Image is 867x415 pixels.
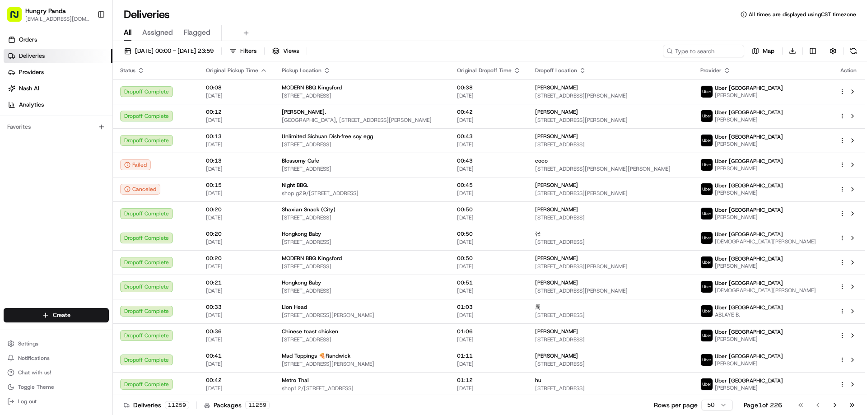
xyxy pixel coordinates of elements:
span: Lion Head [282,303,307,311]
span: 00:50 [457,255,521,262]
div: Past conversations [9,117,58,125]
span: • [75,164,78,172]
span: Original Pickup Time [206,67,258,74]
span: Uber [GEOGRAPHIC_DATA] [715,231,783,238]
span: Map [763,47,774,55]
span: [DATE] [206,190,267,197]
div: 11259 [245,401,270,409]
span: [DATE] [457,190,521,197]
button: [EMAIL_ADDRESS][DOMAIN_NAME] [25,15,90,23]
span: Create [53,311,70,319]
span: 00:08 [206,84,267,91]
span: [STREET_ADDRESS][PERSON_NAME] [282,312,443,319]
span: 8月7日 [80,164,98,172]
button: Views [268,45,303,57]
span: Log out [18,398,37,405]
span: [PERSON_NAME] [715,336,783,343]
span: [DATE] [206,312,267,319]
button: Start new chat [154,89,164,100]
span: Uber [GEOGRAPHIC_DATA] [715,377,783,384]
span: Toggle Theme [18,383,54,391]
img: uber-new-logo.jpeg [701,232,713,244]
span: [PERSON_NAME] [535,255,578,262]
span: [DATE] 00:00 - [DATE] 23:59 [135,47,214,55]
span: [DATE] [206,360,267,368]
span: 8月15日 [35,140,56,147]
a: 📗Knowledge Base [5,198,73,214]
span: [DATE] [206,336,267,343]
img: uber-new-logo.jpeg [701,208,713,219]
button: Failed [120,159,151,170]
span: 00:38 [457,84,521,91]
span: [DATE] [206,165,267,173]
img: 1727276513143-84d647e1-66c0-4f92-a045-3c9f9f5dfd92 [19,86,35,103]
span: [STREET_ADDRESS] [535,238,686,246]
span: [STREET_ADDRESS][PERSON_NAME] [535,287,686,294]
span: 01:12 [457,377,521,384]
span: [DATE] [457,263,521,270]
span: • [30,140,33,147]
span: Flagged [184,27,210,38]
span: [PERSON_NAME] [715,214,783,221]
h1: Deliveries [124,7,170,22]
button: See all [140,116,164,126]
span: 00:20 [206,206,267,213]
span: Status [120,67,135,74]
span: [DATE] [206,214,267,221]
span: 00:13 [206,133,267,140]
span: [STREET_ADDRESS] [535,360,686,368]
span: [DATE] [457,287,521,294]
span: [PERSON_NAME] [715,92,783,99]
a: Deliveries [4,49,112,63]
span: Uber [GEOGRAPHIC_DATA] [715,304,783,311]
span: 00:45 [457,182,521,189]
span: Uber [GEOGRAPHIC_DATA] [715,158,783,165]
span: 00:21 [206,279,267,286]
span: 00:50 [457,206,521,213]
span: [DATE] [457,92,521,99]
span: [STREET_ADDRESS][PERSON_NAME] [535,190,686,197]
span: 00:42 [457,108,521,116]
input: Type to search [663,45,744,57]
span: Analytics [19,101,44,109]
span: Assigned [142,27,173,38]
span: [PERSON_NAME] [715,384,783,392]
span: Views [283,47,299,55]
span: [DATE] [457,336,521,343]
span: 01:06 [457,328,521,335]
span: [DATE] [457,238,521,246]
span: [DATE] [206,141,267,148]
span: coco [535,157,548,164]
span: 周 [535,303,541,311]
span: [DATE] [206,238,267,246]
span: Uber [GEOGRAPHIC_DATA] [715,133,783,140]
span: 00:42 [206,377,267,384]
span: Orders [19,36,37,44]
span: [GEOGRAPHIC_DATA], [STREET_ADDRESS][PERSON_NAME] [282,117,443,124]
div: Packages [204,401,270,410]
img: uber-new-logo.jpeg [701,305,713,317]
span: Deliveries [19,52,45,60]
span: [PERSON_NAME] [28,164,73,172]
span: [DATE] [206,287,267,294]
span: 01:11 [457,352,521,359]
span: [STREET_ADDRESS][PERSON_NAME] [535,117,686,124]
div: 11259 [165,401,189,409]
span: [PERSON_NAME] [535,182,578,189]
span: hu [535,377,541,384]
span: [PERSON_NAME] [535,133,578,140]
span: [DATE] [457,312,521,319]
span: [STREET_ADDRESS] [535,214,686,221]
button: Hungry Panda[EMAIL_ADDRESS][DOMAIN_NAME] [4,4,93,25]
button: Settings [4,337,109,350]
button: Filters [225,45,261,57]
div: 📗 [9,203,16,210]
span: [STREET_ADDRESS] [282,214,443,221]
span: [PERSON_NAME] [535,352,578,359]
span: [PERSON_NAME] [715,140,783,148]
span: [STREET_ADDRESS][PERSON_NAME] [535,92,686,99]
div: Page 1 of 226 [744,401,782,410]
span: [PERSON_NAME] [535,84,578,91]
button: Chat with us! [4,366,109,379]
